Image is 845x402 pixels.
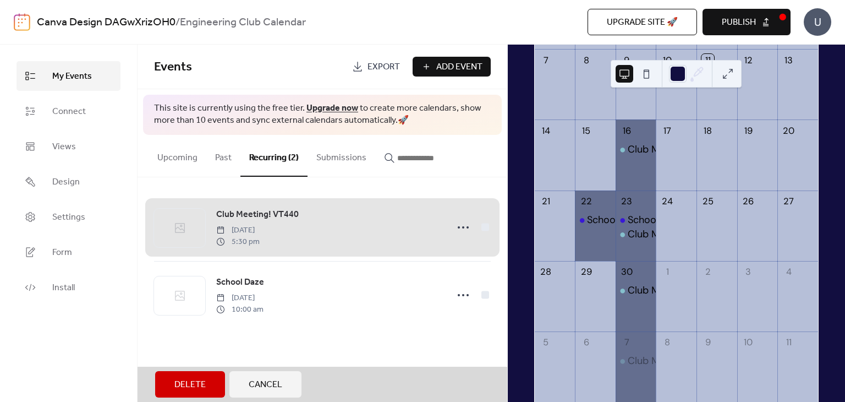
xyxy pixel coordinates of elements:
button: Submissions [308,135,375,176]
img: logo [14,13,30,31]
span: My Events [52,70,92,83]
div: 11 [782,336,795,349]
div: U [804,8,831,36]
div: 29 [580,266,592,279]
span: Connect [52,105,86,118]
a: Form [17,237,120,267]
span: This site is currently using the free tier. to create more calendars, show more than 10 events an... [154,102,491,127]
div: 22 [580,195,592,208]
button: Upcoming [149,135,206,176]
b: / [175,12,180,33]
div: 10 [661,54,673,67]
div: Club Meeting! VT440 [628,284,723,297]
span: Export [367,61,400,74]
div: 6 [580,336,592,349]
div: 16 [621,124,633,137]
div: 9 [701,336,714,349]
div: 18 [701,124,714,137]
a: Connect [17,96,120,126]
div: School Daze [587,213,643,227]
div: 3 [742,266,755,279]
button: Cancel [229,371,301,398]
span: Views [52,140,76,154]
span: Form [52,246,72,259]
div: 23 [621,195,633,208]
button: Delete [155,371,225,398]
a: Design [17,167,120,197]
div: Club Meeting! VT440 [628,354,723,368]
div: Club Meeting! VT440 [616,284,656,297]
div: 17 [661,124,673,137]
div: 7 [621,336,633,349]
div: Club Meeting! VT440 [628,143,723,156]
div: 26 [742,195,755,208]
div: School Daze [628,213,683,227]
div: 5 [540,336,552,349]
div: School Daze [616,213,656,227]
span: Install [52,281,75,295]
div: Club Meeting! VT440 [616,227,656,241]
div: 25 [701,195,714,208]
div: 20 [782,124,795,137]
div: 19 [742,124,755,137]
a: Export [344,57,408,77]
div: 28 [540,266,552,279]
a: Canva Design DAGwXrizOH0 [37,12,175,33]
div: 14 [540,124,552,137]
div: 30 [621,266,633,279]
div: 8 [661,336,673,349]
div: Club Meeting! VT440 [628,227,723,241]
div: 4 [782,266,795,279]
span: Delete [174,378,206,392]
span: Design [52,176,80,189]
a: Settings [17,202,120,232]
span: Settings [52,211,85,224]
span: Events [154,55,192,79]
a: Views [17,132,120,161]
div: 12 [742,54,755,67]
div: School Daze [575,213,616,227]
div: 24 [661,195,673,208]
button: Publish [703,9,791,35]
div: Club Meeting! VT440 [616,354,656,368]
div: 9 [621,54,633,67]
div: 8 [580,54,592,67]
div: 11 [701,54,714,67]
button: Upgrade site 🚀 [588,9,697,35]
div: Club Meeting! VT440 [616,143,656,156]
span: Upgrade site 🚀 [607,16,678,29]
div: 10 [742,336,755,349]
div: 15 [580,124,592,137]
b: Engineering Club Calendar [180,12,306,33]
a: Upgrade now [306,100,358,117]
div: 13 [782,54,795,67]
a: My Events [17,61,120,91]
button: Add Event [413,57,491,77]
span: Add Event [436,61,482,74]
div: 2 [701,266,714,279]
span: Cancel [249,378,282,392]
div: 21 [540,195,552,208]
button: Recurring (2) [240,135,308,177]
button: Past [206,135,240,176]
div: 1 [661,266,673,279]
div: 7 [540,54,552,67]
a: Install [17,273,120,302]
div: 27 [782,195,795,208]
span: Publish [722,16,756,29]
